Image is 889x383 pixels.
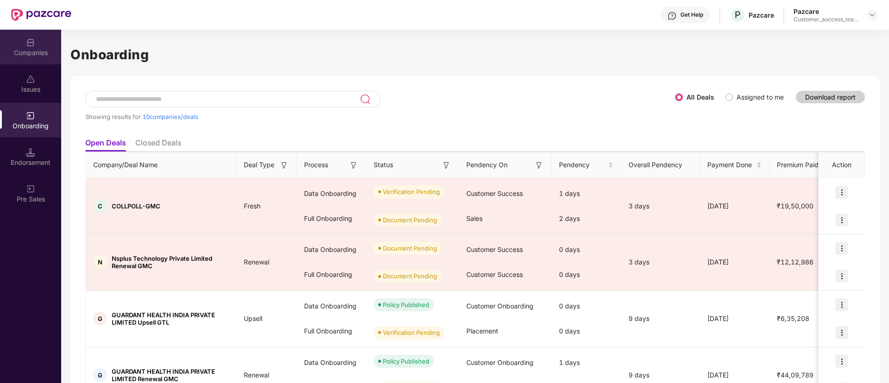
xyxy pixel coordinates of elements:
[796,91,865,103] button: Download report
[700,314,769,324] div: [DATE]
[835,186,848,199] img: icon
[667,11,677,20] img: svg+xml;base64,PHN2ZyBpZD0iSGVscC0zMngzMiIgeG1sbnM9Imh0dHA6Ly93d3cudzMub3JnLzIwMDAvc3ZnIiB3aWR0aD...
[835,242,848,255] img: icon
[70,44,880,65] h1: Onboarding
[552,206,621,231] div: 2 days
[26,111,35,120] img: svg+xml;base64,PHN2ZyB3aWR0aD0iMjAiIGhlaWdodD0iMjAiIHZpZXdCb3g9IjAgMCAyMCAyMCIgZmlsbD0ibm9uZSIgeG...
[700,201,769,211] div: [DATE]
[552,237,621,262] div: 0 days
[700,370,769,380] div: [DATE]
[700,152,769,178] th: Payment Done
[680,11,703,19] div: Get Help
[552,181,621,206] div: 1 days
[236,314,270,322] span: Upsell
[85,138,126,151] li: Open Deals
[621,152,700,178] th: Overall Pendency
[112,255,229,270] span: Nsplus Technology Private Limited Renewal GMC
[707,160,755,170] span: Payment Done
[466,358,533,366] span: Customer Onboarding
[304,160,328,170] span: Process
[769,371,821,379] span: ₹44,09,789
[26,184,35,194] img: svg+xml;base64,PHN2ZyB3aWR0aD0iMjAiIGhlaWdodD0iMjAiIHZpZXdCb3g9IjAgMCAyMCAyMCIgZmlsbD0ibm9uZSIgeG...
[236,258,277,266] span: Renewal
[769,314,817,322] span: ₹6,35,208
[794,7,858,16] div: Pazcare
[869,11,876,19] img: svg+xml;base64,PHN2ZyBpZD0iRHJvcGRvd24tMzJ4MzIiIHhtbG5zPSJodHRwOi8vd3d3LnczLm9yZy8yMDAwL3N2ZyIgd2...
[236,202,268,210] span: Fresh
[112,368,229,383] span: GUARDANT HEALTH INDIA PRIVATE LIMITED Renewal GMC
[466,270,523,278] span: Customer Success
[835,355,848,368] img: icon
[737,93,784,101] label: Assigned to me
[835,213,848,226] img: icon
[466,327,498,335] span: Placement
[621,370,700,380] div: 9 days
[236,371,277,379] span: Renewal
[552,319,621,344] div: 0 days
[466,160,508,170] span: Pendency On
[835,270,848,283] img: icon
[26,148,35,157] img: svg+xml;base64,PHN2ZyB3aWR0aD0iMTQuNSIgaGVpZ2h0PSIxNC41IiB2aWV3Qm94PSIwIDAgMTYgMTYiIGZpbGw9Im5vbm...
[383,271,437,281] div: Document Pending
[26,75,35,84] img: svg+xml;base64,PHN2ZyBpZD0iSXNzdWVzX2Rpc2FibGVkIiB4bWxucz0iaHR0cDovL3d3dy53My5vcmcvMjAwMC9zdmciIH...
[279,161,289,170] img: svg+xml;base64,PHN2ZyB3aWR0aD0iMTYiIGhlaWdodD0iMTYiIHZpZXdCb3g9IjAgMCAxNiAxNiIgZmlsbD0ibm9uZSIgeG...
[835,326,848,339] img: icon
[835,298,848,311] img: icon
[466,245,523,253] span: Customer Success
[142,113,198,120] span: 10 companies/deals
[297,206,366,231] div: Full Onboarding
[534,161,544,170] img: svg+xml;base64,PHN2ZyB3aWR0aD0iMTYiIGhlaWdodD0iMTYiIHZpZXdCb3g9IjAgMCAxNiAxNiIgZmlsbD0ibm9uZSIgeG...
[749,11,774,19] div: Pazcare
[26,38,35,47] img: svg+xml;base64,PHN2ZyBpZD0iQ29tcGFuaWVzIiB4bWxucz0iaHR0cDovL3d3dy53My5vcmcvMjAwMC9zdmciIHdpZHRoPS...
[686,93,714,101] label: All Deals
[86,152,236,178] th: Company/Deal Name
[383,300,429,309] div: Policy Published
[794,16,858,23] div: Customer_success_team_lead
[11,9,71,21] img: New Pazcare Logo
[769,152,830,178] th: Premium Paid
[442,161,451,170] img: svg+xml;base64,PHN2ZyB3aWR0aD0iMTYiIGhlaWdodD0iMTYiIHZpZXdCb3g9IjAgMCAxNiAxNiIgZmlsbD0ibm9uZSIgeG...
[374,160,393,170] span: Status
[244,160,274,170] span: Deal Type
[297,319,366,344] div: Full Onboarding
[552,262,621,287] div: 0 days
[297,262,366,287] div: Full Onboarding
[769,258,821,266] span: ₹12,12,986
[819,152,865,178] th: Action
[559,160,606,170] span: Pendency
[93,199,107,213] div: C
[383,187,440,196] div: Verification Pending
[85,113,675,120] div: Showing results for
[552,294,621,319] div: 0 days
[552,350,621,375] div: 1 days
[112,202,160,210] span: COLLPOLL-GMC
[93,368,107,382] div: G
[735,9,741,20] span: P
[93,255,107,269] div: N
[700,257,769,267] div: [DATE]
[349,161,358,170] img: svg+xml;base64,PHN2ZyB3aWR0aD0iMTYiIGhlaWdodD0iMTYiIHZpZXdCb3g9IjAgMCAxNiAxNiIgZmlsbD0ibm9uZSIgeG...
[383,244,437,253] div: Document Pending
[466,189,523,197] span: Customer Success
[466,214,483,222] span: Sales
[135,138,181,151] li: Closed Deals
[621,257,700,267] div: 3 days
[383,215,437,225] div: Document Pending
[383,328,440,337] div: Verification Pending
[297,294,366,319] div: Data Onboarding
[297,181,366,206] div: Data Onboarding
[93,312,107,326] div: G
[621,201,700,211] div: 3 days
[112,311,229,326] span: GUARDANT HEALTH INDIA PRIVATE LIMITED Upsell GTL
[466,302,533,310] span: Customer Onboarding
[769,202,821,210] span: ₹19,50,000
[552,152,621,178] th: Pendency
[360,94,370,105] img: svg+xml;base64,PHN2ZyB3aWR0aD0iMjQiIGhlaWdodD0iMjUiIHZpZXdCb3g9IjAgMCAyNCAyNSIgZmlsbD0ibm9uZSIgeG...
[621,314,700,324] div: 9 days
[297,350,366,375] div: Data Onboarding
[383,357,429,366] div: Policy Published
[297,237,366,262] div: Data Onboarding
